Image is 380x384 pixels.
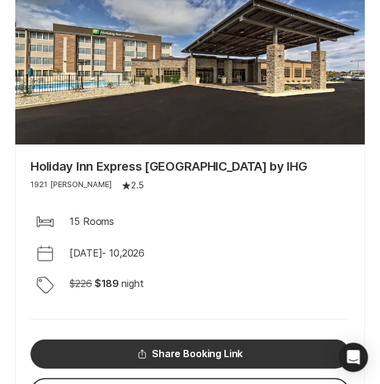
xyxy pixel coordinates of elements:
[70,246,145,260] p: [DATE] - 10 , 2026
[30,339,349,368] button: Share Booking Link
[131,179,144,193] p: 2.5
[121,276,143,291] p: night
[30,179,111,190] p: 1921 [PERSON_NAME]
[70,214,114,229] p: 15 Rooms
[70,276,91,291] p: $ 226
[95,276,119,291] p: $ 189
[339,343,368,372] div: Open Intercom Messenger
[30,159,349,174] p: Holiday Inn Express [GEOGRAPHIC_DATA] by IHG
